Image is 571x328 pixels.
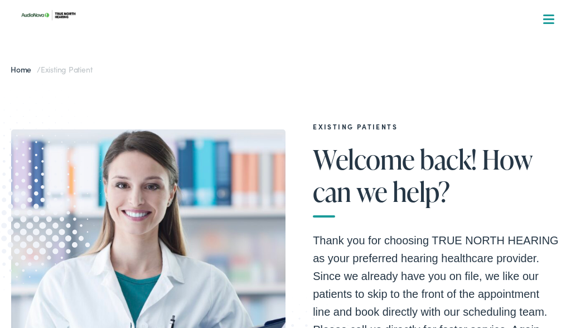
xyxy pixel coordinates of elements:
span: can [313,177,351,206]
span: Existing Patient [41,64,92,75]
a: Home [11,64,37,75]
span: help? [393,177,450,206]
span: How [482,144,533,174]
a: What We Offer [20,45,559,79]
span: we [356,177,387,206]
span: back! [420,144,477,174]
span: Welcome [313,144,415,174]
span: / [11,64,92,75]
h2: EXISTING PATIENTS [313,123,559,131]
